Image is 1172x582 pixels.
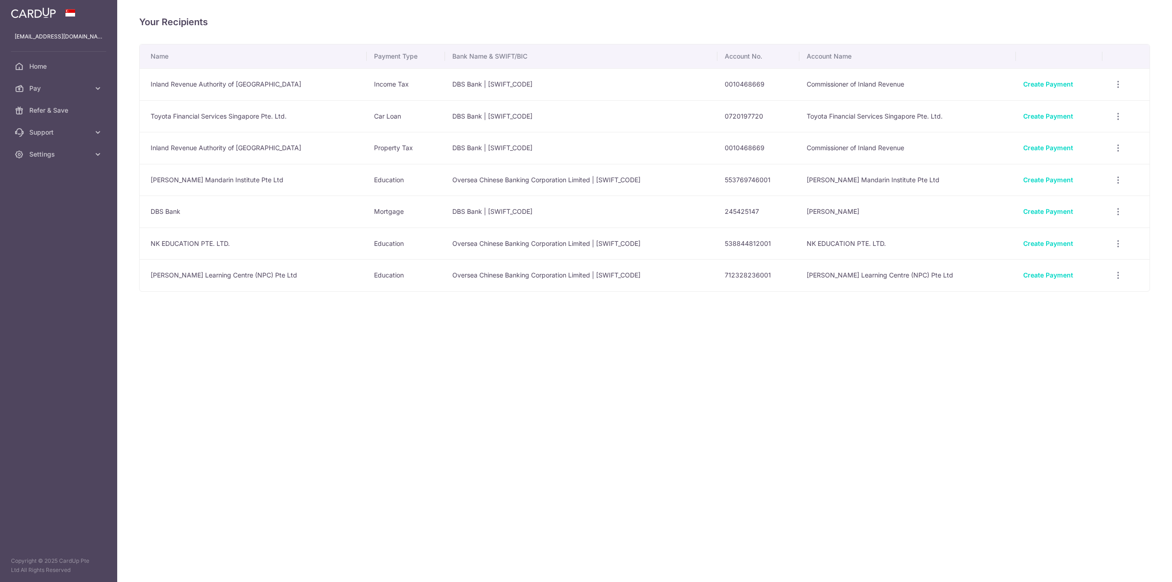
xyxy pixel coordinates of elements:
td: Oversea Chinese Banking Corporation Limited | [SWIFT_CODE] [445,228,717,260]
td: [PERSON_NAME] Learning Centre (NPC) Pte Ltd [799,259,1016,291]
span: Refer & Save [29,106,90,115]
td: Education [367,164,445,196]
span: Settings [29,150,90,159]
td: NK EDUCATION PTE. LTD. [140,228,367,260]
td: DBS Bank | [SWIFT_CODE] [445,132,717,164]
td: [PERSON_NAME] Mandarin Institute Pte Ltd [799,164,1016,196]
td: NK EDUCATION PTE. LTD. [799,228,1016,260]
td: [PERSON_NAME] Learning Centre (NPC) Pte Ltd [140,259,367,291]
th: Payment Type [367,44,445,68]
td: Oversea Chinese Banking Corporation Limited | [SWIFT_CODE] [445,259,717,291]
th: Name [140,44,367,68]
a: Create Payment [1023,176,1073,184]
td: Property Tax [367,132,445,164]
td: Education [367,259,445,291]
span: Home [29,62,90,71]
td: Car Loan [367,100,445,132]
img: CardUp [11,7,56,18]
span: Support [29,128,90,137]
td: Income Tax [367,68,445,100]
td: [PERSON_NAME] Mandarin Institute Pte Ltd [140,164,367,196]
td: Toyota Financial Services Singapore Pte. Ltd. [799,100,1016,132]
a: Create Payment [1023,207,1073,215]
p: [EMAIL_ADDRESS][DOMAIN_NAME] [15,32,103,41]
td: DBS Bank | [SWIFT_CODE] [445,100,717,132]
a: Create Payment [1023,239,1073,247]
td: Inland Revenue Authority of [GEOGRAPHIC_DATA] [140,132,367,164]
th: Account No. [717,44,799,68]
td: DBS Bank | [SWIFT_CODE] [445,196,717,228]
td: Oversea Chinese Banking Corporation Limited | [SWIFT_CODE] [445,164,717,196]
td: Inland Revenue Authority of [GEOGRAPHIC_DATA] [140,68,367,100]
td: 245425147 [717,196,799,228]
td: 553769746001 [717,164,799,196]
td: Mortgage [367,196,445,228]
td: Education [367,228,445,260]
th: Bank Name & SWIFT/BIC [445,44,717,68]
h4: Your Recipients [139,15,1150,29]
td: Toyota Financial Services Singapore Pte. Ltd. [140,100,367,132]
td: Commissioner of Inland Revenue [799,68,1016,100]
td: 538844812001 [717,228,799,260]
a: Create Payment [1023,271,1073,279]
th: Account Name [799,44,1016,68]
span: Pay [29,84,90,93]
a: Create Payment [1023,144,1073,152]
td: Commissioner of Inland Revenue [799,132,1016,164]
td: DBS Bank | [SWIFT_CODE] [445,68,717,100]
td: [PERSON_NAME] [799,196,1016,228]
td: 0010468669 [717,132,799,164]
a: Create Payment [1023,112,1073,120]
td: DBS Bank [140,196,367,228]
a: Create Payment [1023,80,1073,88]
td: 0010468669 [717,68,799,100]
td: 712328236001 [717,259,799,291]
td: 0720197720 [717,100,799,132]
